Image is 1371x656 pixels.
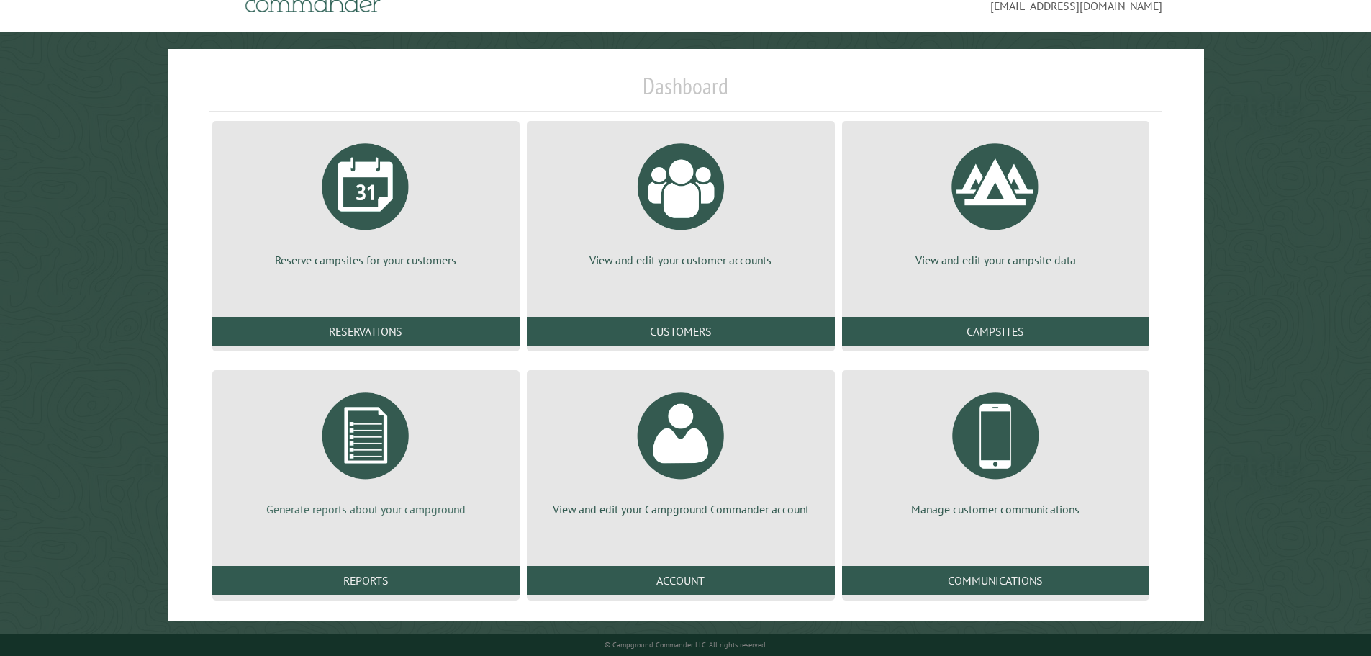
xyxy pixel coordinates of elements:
a: View and edit your Campground Commander account [544,382,817,517]
a: Reservations [212,317,520,346]
a: Communications [842,566,1149,595]
a: Generate reports about your campground [230,382,502,517]
p: Manage customer communications [859,501,1132,517]
a: Account [527,566,834,595]
a: Customers [527,317,834,346]
a: Campsites [842,317,1149,346]
p: View and edit your Campground Commander account [544,501,817,517]
a: View and edit your campsite data [859,132,1132,268]
small: © Campground Commander LLC. All rights reserved. [605,640,767,650]
p: View and edit your customer accounts [544,252,817,268]
a: Manage customer communications [859,382,1132,517]
p: Generate reports about your campground [230,501,502,517]
h1: Dashboard [209,72,1163,112]
a: Reports [212,566,520,595]
p: Reserve campsites for your customers [230,252,502,268]
a: Reserve campsites for your customers [230,132,502,268]
a: View and edit your customer accounts [544,132,817,268]
p: View and edit your campsite data [859,252,1132,268]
